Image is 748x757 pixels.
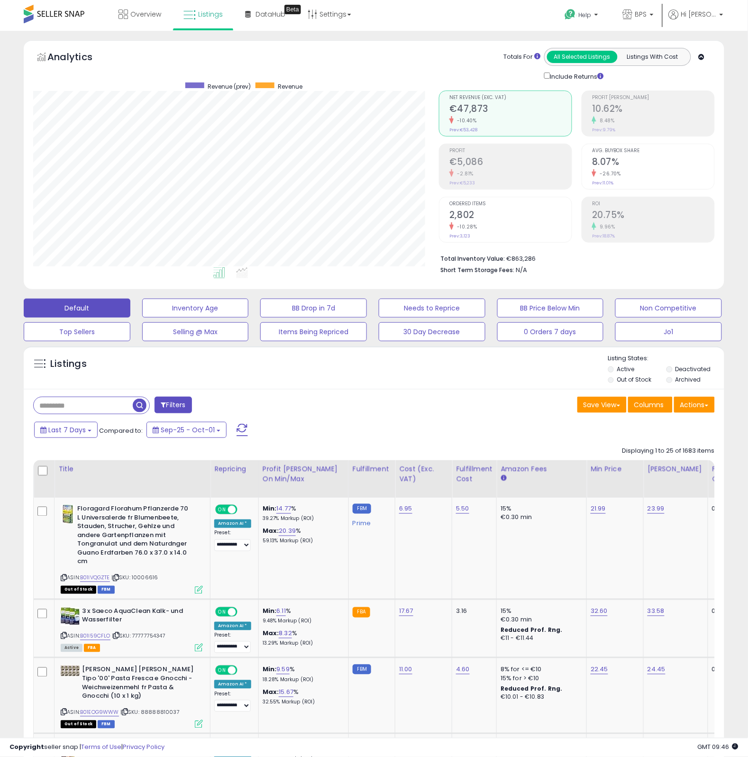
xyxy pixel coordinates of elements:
[579,11,592,19] span: Help
[263,607,277,616] b: Min:
[216,506,228,514] span: ON
[276,665,290,675] a: 9.59
[279,527,296,536] a: 20.39
[111,574,158,582] span: | SKU: 10006616
[260,299,367,318] button: BB Drop in 7d
[263,629,341,647] div: %
[622,447,715,456] div: Displaying 1 to 25 of 1683 items
[440,252,708,264] li: €863,286
[278,82,302,91] span: Revenue
[263,464,345,484] div: Profit [PERSON_NAME] on Min/Max
[596,170,621,177] small: -26.70%
[454,170,474,177] small: -2.81%
[440,255,505,263] b: Total Inventory Value:
[58,464,206,474] div: Title
[454,117,477,124] small: -10.40%
[98,586,115,594] span: FBM
[276,607,286,616] a: 6.11
[617,51,688,63] button: Listings With Cost
[501,666,579,674] div: 8% for <= €10
[161,425,215,435] span: Sep-25 - Oct-01
[504,53,541,62] div: Totals For
[263,699,341,706] p: 32.55% Markup (ROI)
[501,616,579,624] div: €0.30 min
[263,677,341,684] p: 18.28% Markup (ROI)
[547,51,618,63] button: All Selected Listings
[80,574,110,582] a: B01IVQGZTE
[155,397,192,413] button: Filters
[82,666,197,703] b: [PERSON_NAME] [PERSON_NAME] Tipo '00' Pasta Fresca e Gnocchi - Weichweizenmehl fr Pasta & Gnocchi...
[112,632,165,640] span: | SKU: 77777754347
[9,743,164,752] div: seller snap | |
[216,608,228,616] span: ON
[80,709,119,717] a: B01EOG9WWW
[592,210,714,222] h2: 20.75%
[263,505,341,522] div: %
[142,299,249,318] button: Inventory Age
[648,464,704,474] div: [PERSON_NAME]
[608,354,725,363] p: Listing States:
[263,629,279,638] b: Max:
[216,666,228,675] span: ON
[501,675,579,683] div: 15% for > €10
[24,299,130,318] button: Default
[712,505,741,513] div: 0
[379,322,485,341] button: 30 Day Decrease
[263,516,341,522] p: 39.27% Markup (ROI)
[77,505,192,569] b: Floragard Florahum Pflanzerde 70 L Universalerde fr Blumenbeete, Stauden, Strucher, Gehlze und an...
[214,464,255,474] div: Repricing
[537,71,615,81] div: Include Returns
[712,464,745,484] div: Fulfillable Quantity
[592,233,615,239] small: Prev: 18.87%
[456,464,493,484] div: Fulfillment Cost
[123,743,164,752] a: Privacy Policy
[399,607,413,616] a: 17.67
[214,691,251,712] div: Preset:
[276,504,291,514] a: 14.77
[50,357,87,371] h5: Listings
[712,666,741,674] div: 0
[236,506,251,514] span: OFF
[674,397,715,413] button: Actions
[353,607,370,618] small: FBA
[501,693,579,702] div: €10.01 - €10.83
[263,640,341,647] p: 13.29% Markup (ROI)
[449,201,572,207] span: Ordered Items
[557,1,608,31] a: Help
[9,743,44,752] strong: Copyright
[263,688,279,697] b: Max:
[675,375,701,383] label: Archived
[577,397,627,413] button: Save View
[449,127,477,133] small: Prev: €53,428
[712,607,741,616] div: 0
[130,9,161,19] span: Overview
[634,400,664,410] span: Columns
[592,148,714,154] span: Avg. Buybox Share
[353,516,388,528] div: Prime
[596,117,615,124] small: 8.48%
[260,322,367,341] button: Items Being Repriced
[61,505,75,524] img: 51aOdrh8kQL._SL40_.jpg
[615,299,722,318] button: Non Competitive
[61,607,203,651] div: ASIN:
[449,103,572,116] h2: €47,873
[263,527,279,536] b: Max:
[279,688,293,697] a: 15.67
[399,665,412,675] a: 11.00
[501,505,579,513] div: 15%
[449,156,572,169] h2: €5,086
[501,626,563,634] b: Reduced Prof. Rng.
[146,422,227,438] button: Sep-25 - Oct-01
[681,9,717,19] span: Hi [PERSON_NAME]
[592,103,714,116] h2: 10.62%
[501,685,563,693] b: Reduced Prof. Rng.
[24,322,130,341] button: Top Sellers
[449,95,572,100] span: Net Revenue (Exc. VAT)
[592,127,615,133] small: Prev: 9.79%
[565,9,576,20] i: Get Help
[236,666,251,675] span: OFF
[449,180,475,186] small: Prev: €5,233
[80,632,110,640] a: B01I59CFLO
[698,743,739,752] span: 2025-10-9 09:46 GMT
[669,9,723,31] a: Hi [PERSON_NAME]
